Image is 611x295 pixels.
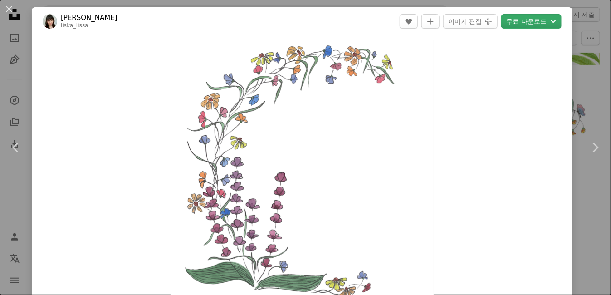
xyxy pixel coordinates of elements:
a: 다음 [579,104,611,191]
button: 컬렉션에 추가 [421,14,440,29]
img: Viktoriya Lissachenko의 프로필로 이동 [43,14,57,29]
a: [PERSON_NAME] [61,13,117,22]
button: 좋아요 [400,14,418,29]
button: 다운로드 형식 선택 [501,14,562,29]
button: 이미지 편집 [443,14,497,29]
a: liska_lissa [61,22,88,29]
